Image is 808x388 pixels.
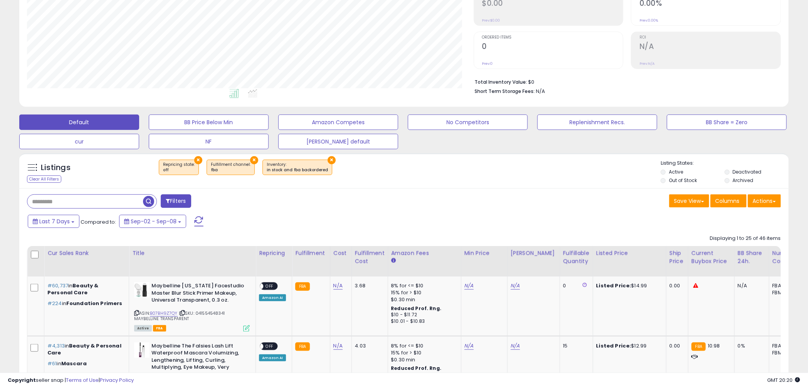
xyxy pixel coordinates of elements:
[738,342,763,349] div: 0%
[47,342,123,356] p: in
[8,377,134,384] div: seller snap | |
[149,115,269,130] button: BB Price Below Min
[391,289,455,296] div: 15% for > $10
[773,342,798,349] div: FBA: n/a
[278,115,398,130] button: Amazon Competes
[408,115,528,130] button: No Competitors
[47,282,123,296] p: in
[295,282,310,291] small: FBA
[278,134,398,149] button: [PERSON_NAME] default
[47,249,126,257] div: Cur Sales Rank
[134,310,225,322] span: | SKU: 041554548341 MAYBELLINE TRANSPARENT
[194,156,202,164] button: ×
[511,282,520,290] a: N/A
[151,282,245,306] b: Maybelline [US_STATE] Facestudio Master Blur Stick Primer Makeup, Universal Transparent, 0.3 oz.
[391,365,442,371] b: Reduced Prof. Rng.
[661,160,789,167] p: Listing States:
[537,115,657,130] button: Replenishment Recs.
[563,342,587,349] div: 15
[391,312,455,318] div: $10 - $11.72
[596,282,631,289] b: Listed Price:
[596,342,660,349] div: $12.99
[773,289,798,296] div: FBM: 0
[465,249,504,257] div: Min Price
[733,169,762,175] label: Deactivated
[27,175,61,183] div: Clear All Filters
[61,360,87,367] span: Mascara
[669,169,683,175] label: Active
[738,282,763,289] div: N/A
[669,177,697,184] label: Out of Stock
[692,342,706,351] small: FBA
[465,342,474,350] a: N/A
[715,197,740,205] span: Columns
[211,167,251,173] div: fba
[391,296,455,303] div: $0.30 min
[768,376,800,384] span: 2025-09-16 20:20 GMT
[596,249,663,257] div: Listed Price
[670,282,682,289] div: 0.00
[355,282,382,289] div: 3.68
[259,294,286,301] div: Amazon AI
[47,282,99,296] span: Beauty & Personal Care
[355,249,385,265] div: Fulfillment Cost
[710,194,747,207] button: Columns
[8,376,36,384] strong: Copyright
[47,360,57,367] span: #61
[119,215,186,228] button: Sep-02 - Sep-08
[391,257,396,264] small: Amazon Fees.
[333,342,343,350] a: N/A
[748,194,781,207] button: Actions
[211,162,251,173] span: Fulfillment channel :
[475,79,527,85] b: Total Inventory Value:
[134,282,150,298] img: 416JWPuFZYL._SL40_.jpg
[475,77,776,86] li: $0
[66,300,123,307] span: Foundation Primers
[536,88,545,95] span: N/A
[511,249,557,257] div: [PERSON_NAME]
[134,342,150,358] img: 31MbVWswAJL._SL40_.jpg
[563,249,590,265] div: Fulfillable Quantity
[708,342,720,349] span: 10.98
[259,249,289,257] div: Repricing
[295,249,327,257] div: Fulfillment
[134,325,152,332] span: All listings currently available for purchase on Amazon
[161,194,191,208] button: Filters
[81,218,116,226] span: Compared to:
[151,342,245,380] b: Maybelline The Falsies Lash Lift Waterproof Mascara Volumizing, Lengthening, Lifting, Curling, Mu...
[391,349,455,356] div: 15% for > $10
[738,249,766,265] div: BB Share 24h.
[482,61,493,66] small: Prev: 0
[710,235,781,242] div: Displaying 1 to 25 of 46 items
[47,300,123,307] p: in
[391,342,455,349] div: 8% for <= $10
[669,194,709,207] button: Save View
[333,282,343,290] a: N/A
[295,342,310,351] small: FBA
[667,115,787,130] button: BB Share = Zero
[333,249,348,257] div: Cost
[482,35,623,40] span: Ordered Items
[47,282,68,289] span: #60,737
[66,376,99,384] a: Terms of Use
[773,349,798,356] div: FBM: n/a
[511,342,520,350] a: N/A
[640,42,781,52] h2: N/A
[391,305,442,312] b: Reduced Prof. Rng.
[640,35,781,40] span: ROI
[263,343,276,349] span: OFF
[19,134,139,149] button: cur
[267,162,328,173] span: Inventory :
[596,282,660,289] div: $14.99
[692,249,731,265] div: Current Buybox Price
[475,88,535,94] b: Short Term Storage Fees:
[47,300,62,307] span: #224
[153,325,166,332] span: FBA
[250,156,258,164] button: ×
[163,162,195,173] span: Repricing state :
[563,282,587,289] div: 0
[163,167,195,173] div: off
[773,282,798,289] div: FBA: 0
[465,282,474,290] a: N/A
[733,177,754,184] label: Archived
